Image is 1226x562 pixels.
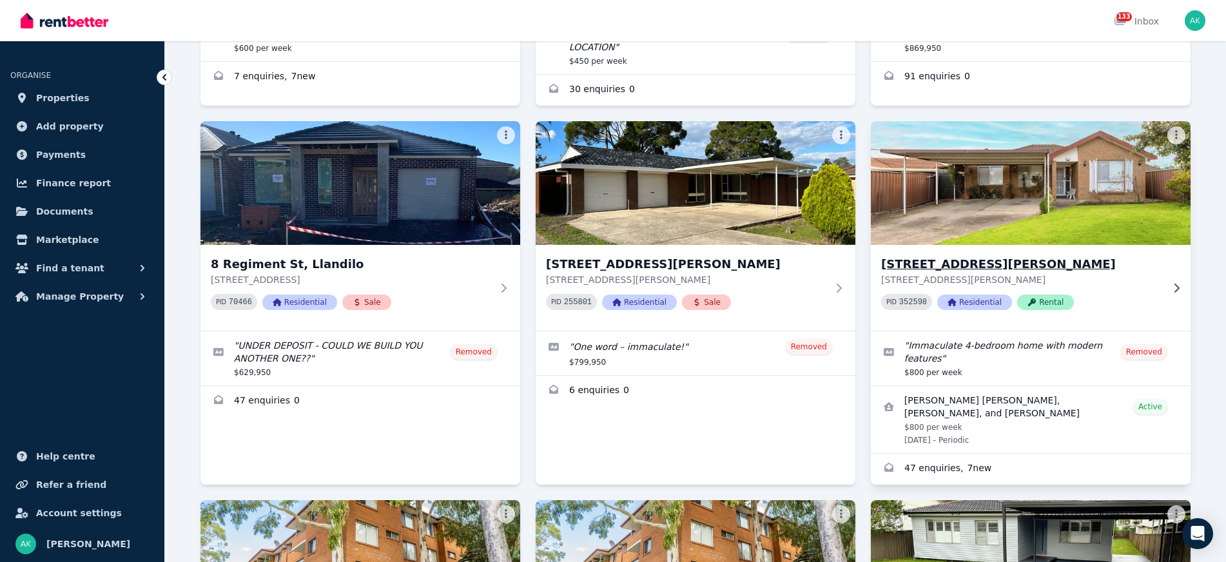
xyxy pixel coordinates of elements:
small: PID [216,298,226,305]
a: 8 Regiment St, Llandilo8 Regiment St, Llandilo[STREET_ADDRESS]PID 70466ResidentialSale [200,121,520,331]
span: Account settings [36,505,122,521]
button: More options [832,505,850,523]
img: 12 Clem Place, Shalvey [536,121,855,245]
h3: 8 Regiment St, Llandilo [211,255,492,273]
a: Enquiries for 6 Dewhirst St, Goulburn [536,75,855,106]
a: Enquiries for 8 Regiment St, Llandilo [200,386,520,417]
a: Add property [10,113,154,139]
a: Help centre [10,443,154,469]
span: ORGANISE [10,71,51,80]
span: Finance report [36,175,111,191]
p: [STREET_ADDRESS] [211,273,492,286]
a: Documents [10,199,154,224]
h3: [STREET_ADDRESS][PERSON_NAME] [546,255,827,273]
img: 8 Regiment St, Llandilo [200,121,520,245]
img: Ammar Khan [15,534,36,554]
span: Residential [262,295,337,310]
code: 70466 [229,298,252,307]
div: Inbox [1114,15,1159,28]
a: Enquiries for 3 Frank St, Mount Druitt [200,62,520,93]
a: Edit listing: UNDER DEPOSIT - COULD WE BUILD YOU ANOTHER ONE?? [200,331,520,385]
span: 133 [1116,12,1132,21]
span: Documents [36,204,93,219]
span: Manage Property [36,289,124,304]
a: Properties [10,85,154,111]
a: 14 Ryan Pl, Mount Druitt[STREET_ADDRESS][PERSON_NAME][STREET_ADDRESS][PERSON_NAME]PID 352598Resid... [871,121,1191,331]
div: Open Intercom Messenger [1182,518,1213,549]
a: Marketplace [10,227,154,253]
a: Enquiries for 14 Ryan Pl, Mount Druitt [871,454,1191,485]
code: 352598 [899,298,927,307]
button: More options [1167,126,1185,144]
button: Find a tenant [10,255,154,281]
span: Residential [937,295,1012,310]
a: Finance report [10,170,154,196]
a: Edit listing: Immaculate 4-bedroom home with modern features [871,331,1191,385]
button: More options [832,126,850,144]
button: Manage Property [10,284,154,309]
span: Properties [36,90,90,106]
span: Rental [1017,295,1074,310]
small: PID [886,298,897,305]
p: [STREET_ADDRESS][PERSON_NAME] [546,273,827,286]
span: Refer a friend [36,477,106,492]
span: Help centre [36,449,95,464]
button: More options [497,126,515,144]
h3: [STREET_ADDRESS][PERSON_NAME] [881,255,1162,273]
a: Account settings [10,500,154,526]
span: Sale [342,295,391,310]
span: Residential [602,295,677,310]
span: [PERSON_NAME] [46,536,130,552]
button: More options [497,505,515,523]
button: More options [1167,505,1185,523]
a: View details for Patricia Chel Belen, Shaquille Belen, and Gerome Cubos [871,386,1191,453]
a: Refer a friend [10,472,154,498]
a: Edit listing: One word – immaculate! [536,331,855,375]
code: 255801 [564,298,592,307]
a: 12 Clem Place, Shalvey[STREET_ADDRESS][PERSON_NAME][STREET_ADDRESS][PERSON_NAME]PID 255801Residen... [536,121,855,331]
span: Payments [36,147,86,162]
a: Enquiries for 6 Dewhirst St, Goulburn [871,62,1191,93]
img: RentBetter [21,11,108,30]
span: Sale [682,295,731,310]
span: Find a tenant [36,260,104,276]
a: Enquiries for 12 Clem Place, Shalvey [536,376,855,407]
img: Ammar Khan [1185,10,1205,31]
a: Payments [10,142,154,168]
p: [STREET_ADDRESS][PERSON_NAME] [881,273,1162,286]
small: PID [551,298,561,305]
span: Add property [36,119,104,134]
img: 14 Ryan Pl, Mount Druitt [863,118,1199,248]
span: Marketplace [36,232,99,247]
